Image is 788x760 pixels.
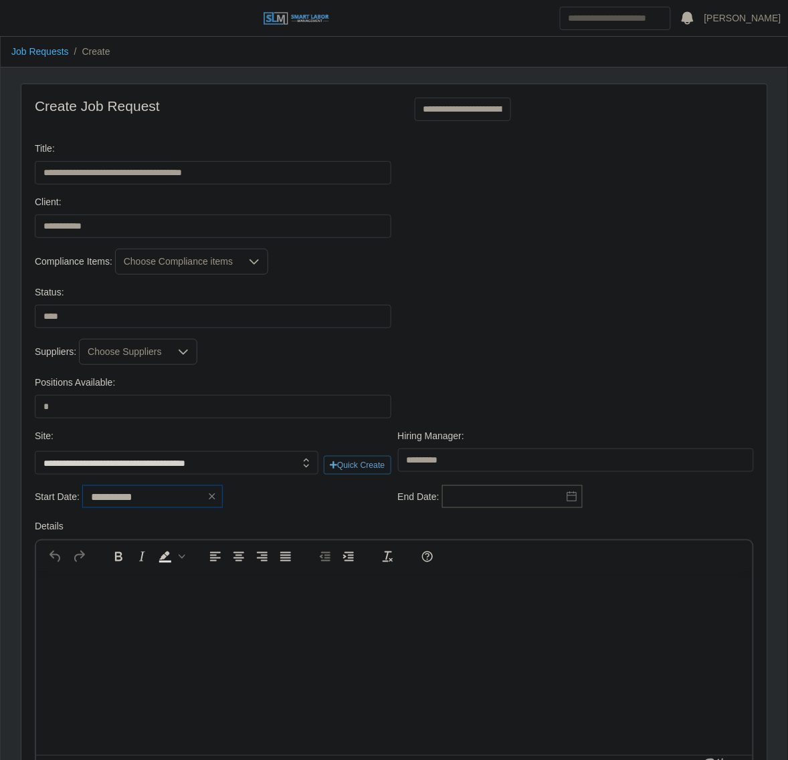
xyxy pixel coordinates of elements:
button: Help [416,547,439,566]
div: Choose Compliance items [116,249,241,274]
button: Quick Create [324,456,391,475]
label: Details [35,520,64,534]
button: Justify [274,547,297,566]
label: Status: [35,285,64,299]
label: Suppliers: [35,345,76,359]
li: Create [69,45,110,59]
label: Compliance Items: [35,255,112,269]
label: Hiring Manager: [398,429,465,443]
button: Bold [107,547,130,566]
button: Align left [204,547,227,566]
button: Undo [44,547,67,566]
button: Align right [251,547,274,566]
label: Positions Available: [35,376,115,390]
button: Align center [227,547,250,566]
label: End Date: [398,490,439,504]
button: Italic [130,547,153,566]
input: Search [560,7,671,30]
label: Client: [35,195,62,209]
div: Choose Suppliers [80,340,170,364]
label: Site: [35,429,54,443]
h4: Create Job Request [35,98,385,114]
label: Start Date: [35,490,80,504]
label: Title: [35,142,55,156]
a: Job Requests [11,46,69,57]
div: Background color Black [154,547,187,566]
button: Increase indent [337,547,360,566]
button: Decrease indent [314,547,336,566]
button: Clear formatting [377,547,399,566]
img: SLM Logo [263,11,330,26]
a: [PERSON_NAME] [704,11,781,25]
button: Redo [68,547,90,566]
iframe: Rich Text Area [36,572,753,755]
